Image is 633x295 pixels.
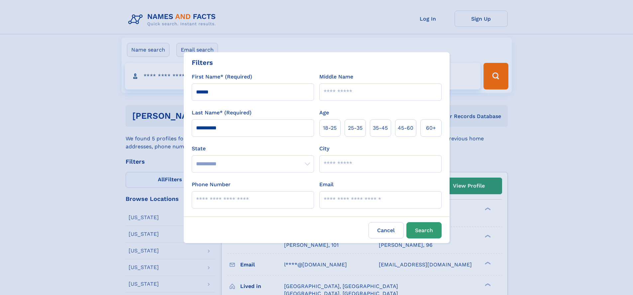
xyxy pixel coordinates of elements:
label: City [319,145,329,153]
span: 60+ [426,124,436,132]
span: 35‑45 [373,124,388,132]
span: 18‑25 [323,124,337,132]
label: Cancel [369,222,404,238]
button: Search [406,222,442,238]
label: Email [319,181,334,189]
label: Phone Number [192,181,231,189]
div: Filters [192,58,213,68]
label: Middle Name [319,73,353,81]
label: State [192,145,314,153]
span: 45‑60 [398,124,413,132]
label: First Name* (Required) [192,73,252,81]
label: Age [319,109,329,117]
label: Last Name* (Required) [192,109,252,117]
span: 25‑35 [348,124,363,132]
